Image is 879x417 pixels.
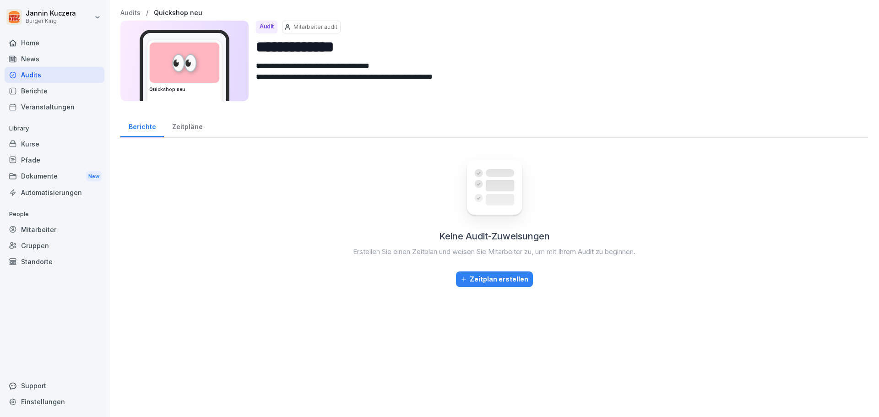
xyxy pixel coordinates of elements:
a: Audits [5,67,104,83]
a: Home [5,35,104,51]
div: Audit [256,21,277,33]
a: Berichte [120,114,164,137]
div: Zeitplan erstellen [461,274,528,284]
p: Mitarbeiter audit [293,23,337,31]
a: Gruppen [5,238,104,254]
a: Automatisierungen [5,184,104,200]
a: Kurse [5,136,104,152]
a: News [5,51,104,67]
a: Standorte [5,254,104,270]
button: Zeitplan erstellen [456,271,533,287]
div: Support [5,378,104,394]
p: Erstellen Sie einen Zeitplan und weisen Sie Mitarbeiter zu, um mit Ihrem Audit zu beginnen. [353,247,635,257]
div: New [86,171,102,182]
p: Jannin Kuczera [26,10,76,17]
a: Quickshop neu [154,9,202,17]
a: DokumenteNew [5,168,104,185]
a: Zeitpläne [164,114,211,137]
a: Mitarbeiter [5,222,104,238]
div: 👀 [150,43,219,83]
h2: Keine Audit-Zuweisungen [439,229,550,243]
a: Audits [120,9,141,17]
a: Einstellungen [5,394,104,410]
a: Veranstaltungen [5,99,104,115]
p: Library [5,121,104,136]
a: Pfade [5,152,104,168]
p: / [146,9,148,17]
div: Dokumente [5,168,104,185]
h3: Quickshop neu [149,86,220,93]
p: People [5,207,104,222]
a: Berichte [5,83,104,99]
p: Burger King [26,18,76,24]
